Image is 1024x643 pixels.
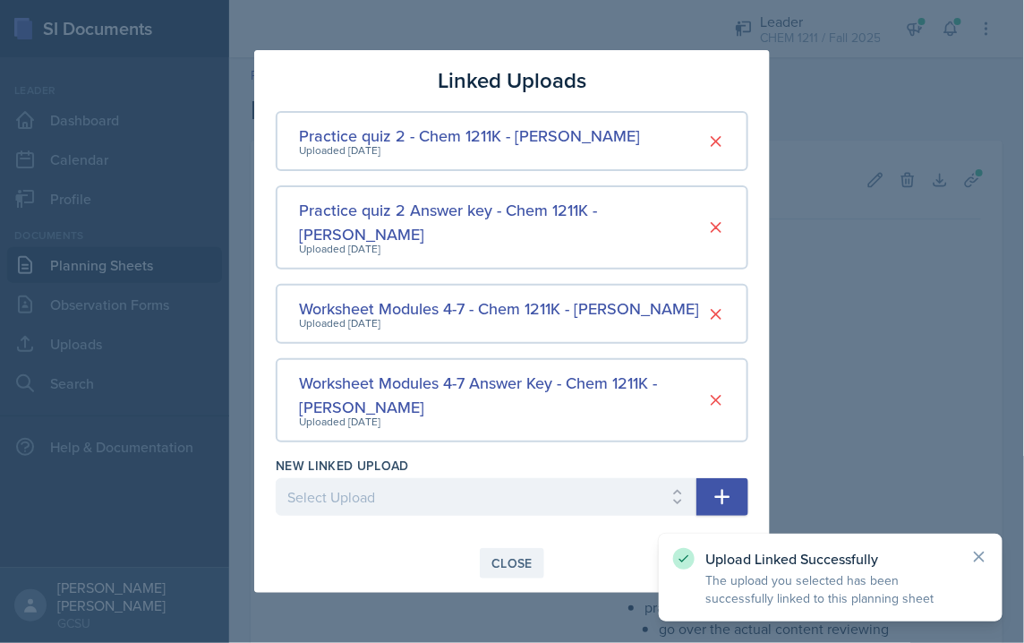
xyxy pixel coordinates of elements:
[276,457,409,475] label: New Linked Upload
[299,296,699,321] div: Worksheet Modules 4-7 - Chem 1211K - [PERSON_NAME]
[299,124,640,148] div: Practice quiz 2 - Chem 1211K - [PERSON_NAME]
[299,241,707,257] div: Uploaded [DATE]
[299,142,640,159] div: Uploaded [DATE]
[299,414,707,430] div: Uploaded [DATE]
[491,556,533,570] div: Close
[480,548,544,579] button: Close
[438,64,586,97] h3: Linked Uploads
[299,315,699,331] div: Uploaded [DATE]
[705,571,956,607] p: The upload you selected has been successfully linked to this planning sheet
[299,371,707,419] div: Worksheet Modules 4-7 Answer Key - Chem 1211K - [PERSON_NAME]
[705,550,956,568] p: Upload Linked Successfully
[299,198,707,246] div: Practice quiz 2 Answer key - Chem 1211K - [PERSON_NAME]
